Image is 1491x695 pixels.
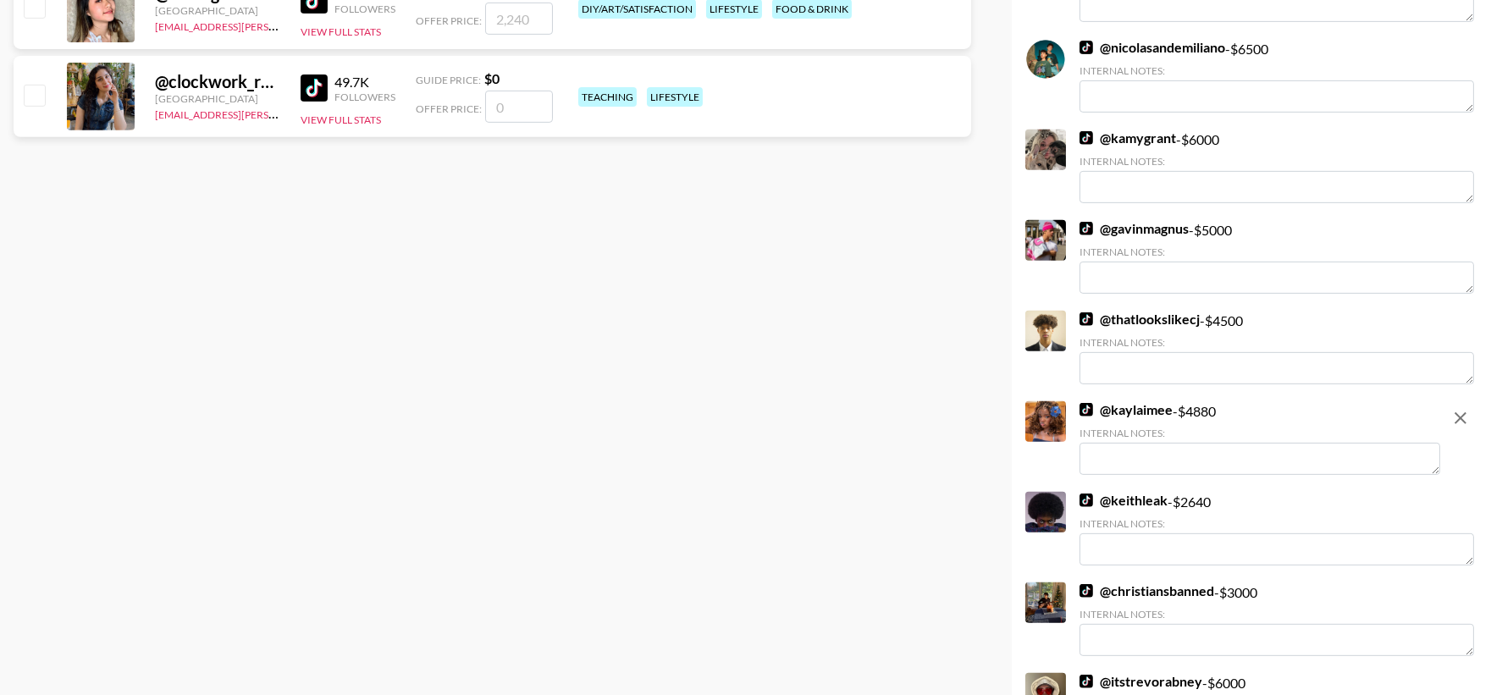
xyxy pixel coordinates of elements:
[1080,312,1093,326] img: TikTok
[1080,401,1440,475] div: - $ 4880
[1080,673,1202,690] a: @itstrevorabney
[1080,401,1173,418] a: @kaylaimee
[1080,608,1474,621] div: Internal Notes:
[1080,336,1474,349] div: Internal Notes:
[1080,41,1093,54] img: TikTok
[1080,494,1093,507] img: TikTok
[1080,39,1474,113] div: - $ 6500
[1080,403,1093,416] img: TikTok
[301,113,381,126] button: View Full Stats
[301,25,381,38] button: View Full Stats
[1080,675,1093,688] img: TikTok
[1080,222,1093,235] img: TikTok
[301,74,328,102] img: TikTok
[1080,39,1225,56] a: @nicolasandemiliano
[334,91,395,103] div: Followers
[416,14,482,27] span: Offer Price:
[1080,517,1474,530] div: Internal Notes:
[485,3,553,35] input: 2,240
[647,87,703,107] div: lifestyle
[1080,582,1214,599] a: @christiansbanned
[155,105,406,121] a: [EMAIL_ADDRESS][PERSON_NAME][DOMAIN_NAME]
[1080,492,1474,565] div: - $ 2640
[1080,220,1474,294] div: - $ 5000
[1080,311,1200,328] a: @thatlookslikecj
[1080,582,1474,656] div: - $ 3000
[155,71,280,92] div: @ clockwork_reads
[1080,245,1474,258] div: Internal Notes:
[1080,311,1474,384] div: - $ 4500
[485,91,553,123] input: 0
[416,102,482,115] span: Offer Price:
[155,17,406,33] a: [EMAIL_ADDRESS][PERSON_NAME][DOMAIN_NAME]
[1080,130,1474,203] div: - $ 6000
[1080,155,1474,168] div: Internal Notes:
[1444,401,1477,435] button: remove
[1080,220,1189,237] a: @gavinmagnus
[155,4,280,17] div: [GEOGRAPHIC_DATA]
[1080,492,1168,509] a: @keithleak
[1080,131,1093,145] img: TikTok
[578,87,637,107] div: teaching
[1080,64,1474,77] div: Internal Notes:
[1080,130,1176,146] a: @kamygrant
[484,70,500,86] strong: $ 0
[416,74,481,86] span: Guide Price:
[1080,427,1440,439] div: Internal Notes:
[334,3,395,15] div: Followers
[155,92,280,105] div: [GEOGRAPHIC_DATA]
[1080,584,1093,598] img: TikTok
[334,74,395,91] div: 49.7K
